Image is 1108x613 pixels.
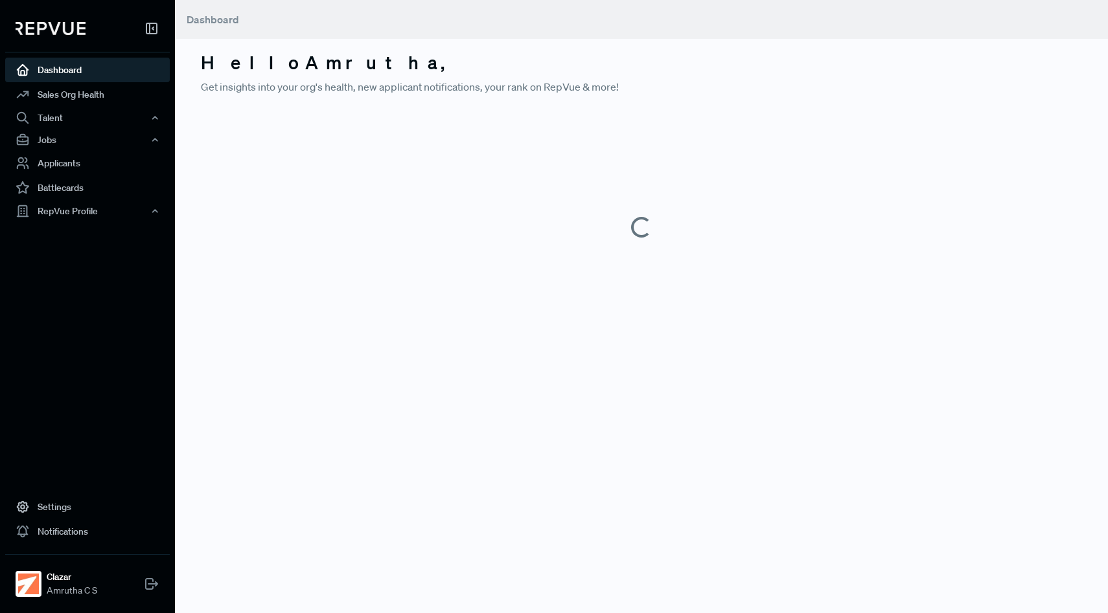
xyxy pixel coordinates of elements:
span: Dashboard [187,13,239,26]
a: Settings [5,495,170,519]
button: Talent [5,107,170,129]
button: RepVue Profile [5,200,170,222]
img: Clazar [18,574,39,594]
a: Notifications [5,519,170,544]
a: Battlecards [5,175,170,200]
button: Jobs [5,129,170,151]
span: Amrutha C S [47,584,97,597]
a: ClazarClazarAmrutha C S [5,554,170,603]
a: Sales Org Health [5,82,170,107]
strong: Clazar [47,570,97,584]
img: RepVue [16,22,86,35]
a: Dashboard [5,58,170,82]
h3: Hello Amrutha , [201,52,1082,74]
a: Applicants [5,151,170,175]
p: Get insights into your org's health, new applicant notifications, your rank on RepVue & more! [201,79,1082,95]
